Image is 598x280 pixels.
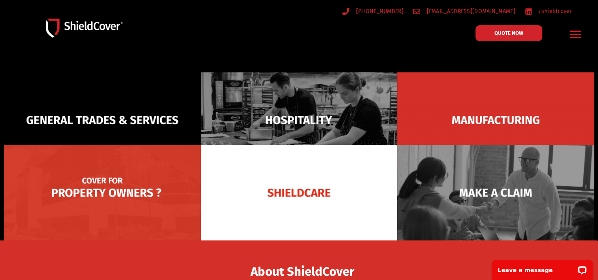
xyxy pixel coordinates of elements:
[342,6,404,16] a: [PHONE_NUMBER]
[424,6,515,16] span: [EMAIL_ADDRESS][DOMAIN_NAME]
[536,6,572,16] span: /shieldcover
[251,267,354,277] span: About ShieldCover
[566,25,585,44] div: Menu Toggle
[475,25,542,41] a: QUOTE NOW
[487,255,598,280] iframe: LiveChat chat widget
[525,6,572,16] a: /shieldcover
[413,6,515,16] a: [EMAIL_ADDRESS][DOMAIN_NAME]
[494,30,523,36] span: QUOTE NOW
[354,6,404,16] span: [PHONE_NUMBER]
[46,19,123,38] img: Shield-Cover-Underwriting-Australia-logo-full
[251,269,354,277] a: About ShieldCover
